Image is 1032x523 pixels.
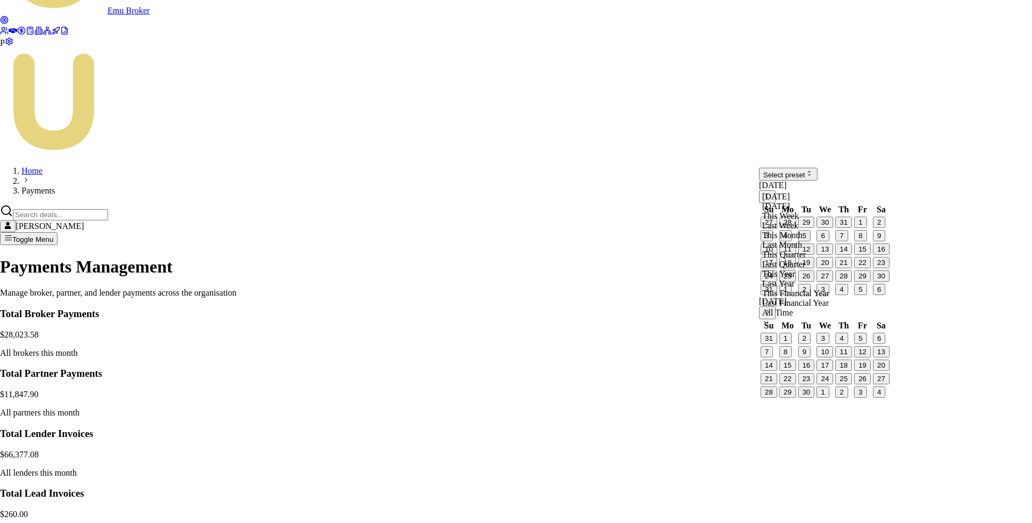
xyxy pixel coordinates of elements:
span: Last Quarter [762,260,805,269]
span: This Financial Year [762,289,829,298]
span: Last Month [762,240,802,249]
span: [DATE] [762,202,790,211]
span: This Quarter [762,250,806,259]
span: Last Year [762,279,794,288]
span: All Time [762,308,793,317]
span: Last Week [762,221,798,230]
span: [DATE] [762,192,790,201]
span: This Month [762,231,802,240]
span: This Year [762,269,795,278]
span: This Week [762,211,799,220]
span: Last Financial Year [762,298,829,307]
